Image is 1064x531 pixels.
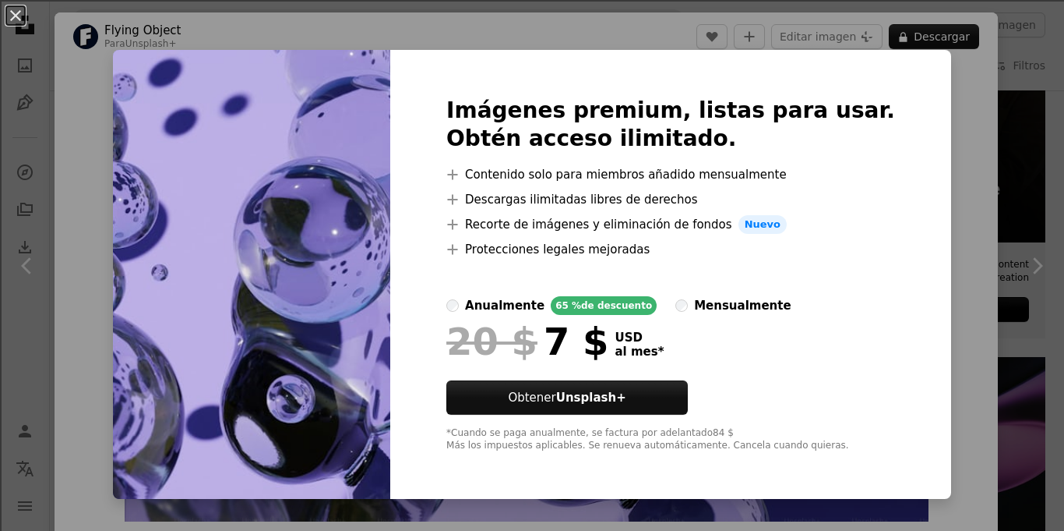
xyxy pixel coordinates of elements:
li: Recorte de imágenes y eliminación de fondos [446,215,895,234]
div: 7 $ [446,321,608,362]
li: Protecciones legales mejoradas [446,240,895,259]
span: Nuevo [738,215,787,234]
div: Move To ... [6,34,1058,48]
div: Sort A > Z [6,6,1058,20]
li: Descargas ilimitadas libres de derechos [446,190,895,209]
div: 65 % de descuento [551,296,657,315]
span: al mes * [615,345,664,359]
button: ObtenerUnsplash+ [446,381,688,415]
img: premium_photo-1674478876962-6703253531c4 [113,50,390,499]
li: Contenido solo para miembros añadido mensualmente [446,165,895,184]
div: Sort New > Old [6,20,1058,34]
span: USD [615,331,664,345]
h2: Imágenes premium, listas para usar. Obtén acceso ilimitado. [446,97,895,153]
div: Sign out [6,76,1058,90]
div: anualmente [465,296,544,315]
div: Options [6,62,1058,76]
div: Delete [6,48,1058,62]
input: anualmente65 %de descuento [446,299,459,312]
strong: Unsplash+ [556,391,626,405]
div: *Cuando se paga anualmente, se factura por adelantado 84 $ Más los impuestos aplicables. Se renue... [446,427,895,452]
input: mensualmente [675,299,688,312]
div: Rename [6,90,1058,104]
span: 20 $ [446,321,537,362]
div: Move To ... [6,104,1058,119]
div: mensualmente [694,296,791,315]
